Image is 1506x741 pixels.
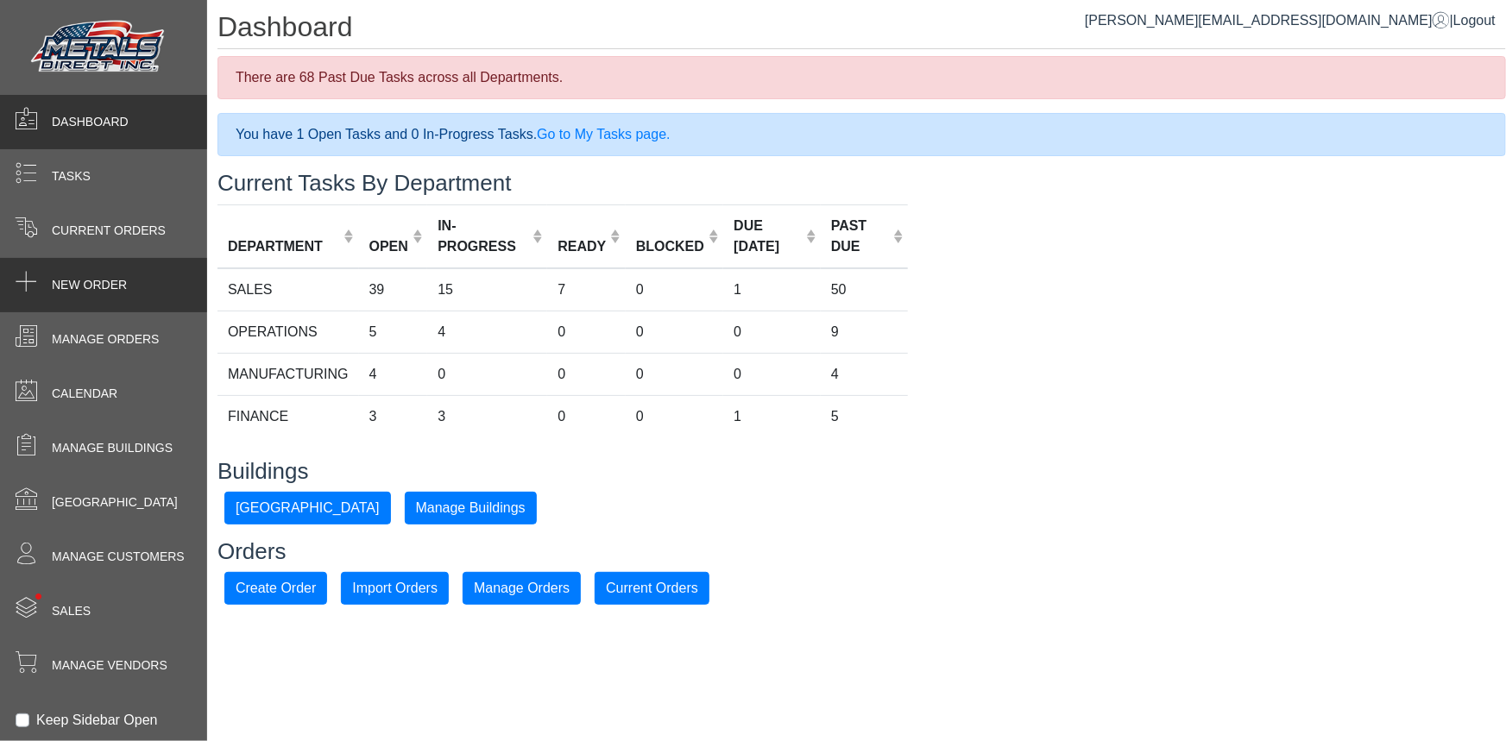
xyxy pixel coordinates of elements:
[463,580,581,594] a: Manage Orders
[1085,10,1496,31] div: |
[547,353,625,395] td: 0
[52,222,166,240] span: Current Orders
[52,493,178,512] span: [GEOGRAPHIC_DATA]
[52,167,91,185] span: Tasks
[427,395,547,437] td: 3
[626,311,724,353] td: 0
[52,439,173,457] span: Manage Buildings
[821,353,908,395] td: 4
[636,236,704,257] div: BLOCKED
[359,311,428,353] td: 5
[224,580,327,594] a: Create Order
[595,572,709,605] button: Current Orders
[626,353,724,395] td: 0
[224,499,391,514] a: [GEOGRAPHIC_DATA]
[723,395,821,437] td: 1
[217,458,1506,485] h3: Buildings
[217,538,1506,565] h3: Orders
[52,276,127,294] span: New Order
[341,572,449,605] button: Import Orders
[52,656,167,675] span: Manage Vendors
[427,353,547,395] td: 0
[1453,13,1496,28] span: Logout
[359,353,428,395] td: 4
[52,385,117,403] span: Calendar
[26,16,173,79] img: Metals Direct Inc Logo
[427,311,547,353] td: 4
[626,395,724,437] td: 0
[217,353,359,395] td: MANUFACTURING
[369,236,408,257] div: OPEN
[626,268,724,311] td: 0
[217,170,1506,197] h3: Current Tasks By Department
[217,311,359,353] td: OPERATIONS
[547,395,625,437] td: 0
[723,311,821,353] td: 0
[228,236,339,257] div: DEPARTMENT
[723,268,821,311] td: 1
[217,268,359,311] td: SALES
[831,216,889,257] div: PAST DUE
[723,353,821,395] td: 0
[821,395,908,437] td: 5
[463,572,581,605] button: Manage Orders
[547,268,625,311] td: 7
[52,548,185,566] span: Manage Customers
[16,568,60,625] span: •
[217,10,1506,49] h1: Dashboard
[217,395,359,437] td: FINANCE
[405,492,537,524] button: Manage Buildings
[734,216,801,257] div: DUE [DATE]
[217,113,1506,156] div: You have 1 Open Tasks and 0 In-Progress Tasks.
[821,311,908,353] td: 9
[217,56,1506,99] div: There are 68 Past Due Tasks across all Departments.
[52,113,129,131] span: Dashboard
[1085,13,1450,28] a: [PERSON_NAME][EMAIL_ADDRESS][DOMAIN_NAME]
[547,311,625,353] td: 0
[224,572,327,605] button: Create Order
[438,216,528,257] div: IN-PROGRESS
[595,580,709,594] a: Current Orders
[36,710,158,731] label: Keep Sidebar Open
[537,127,670,141] a: Go to My Tasks page.
[821,268,908,311] td: 50
[224,492,391,524] button: [GEOGRAPHIC_DATA]
[427,268,547,311] td: 15
[558,236,606,257] div: READY
[359,268,428,311] td: 39
[52,330,159,349] span: Manage Orders
[405,499,537,514] a: Manage Buildings
[52,602,91,620] span: Sales
[341,580,449,594] a: Import Orders
[359,395,428,437] td: 3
